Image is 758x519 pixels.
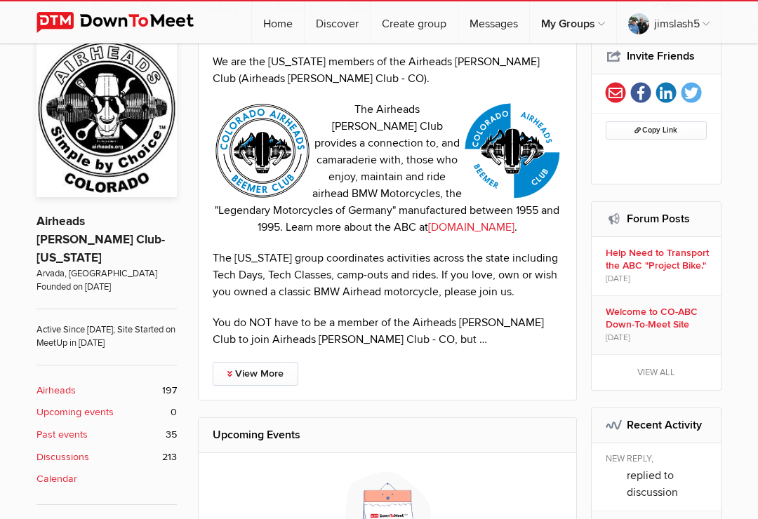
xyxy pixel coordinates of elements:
[171,405,177,420] span: 0
[617,1,721,43] a: jimslash5
[634,126,677,135] span: Copy Link
[606,306,712,331] b: Welcome to CO-ABC Down-To-Meet Site
[530,1,616,43] a: My Groups
[213,250,562,300] p: The [US_STATE] group coordinates activities across the state including Tech Days, Tech Classes, c...
[606,408,707,442] h2: Recent Activity
[36,309,177,351] span: Active Since [DATE]; Site Started on MeetUp in [DATE]
[592,296,722,354] a: Welcome to CO-ABC Down-To-Meet Site [DATE]
[371,1,458,43] a: Create group
[606,39,707,73] h2: Invite Friends
[428,220,514,234] a: [DOMAIN_NAME]
[606,332,630,344] span: [DATE]
[36,281,177,294] span: Founded on [DATE]
[213,53,562,87] p: We are the [US_STATE] members of the Airheads [PERSON_NAME] Club (Airheads [PERSON_NAME] Club - CO).
[36,267,177,281] span: Arvada, [GEOGRAPHIC_DATA]
[213,418,562,452] h2: Upcoming Events
[36,39,177,197] img: Airheads Beemer Club-Colorado
[606,453,712,467] div: NEW REPLY,
[162,450,177,465] span: 213
[36,427,177,443] a: Past events 35
[36,405,177,420] a: Upcoming events 0
[36,383,177,398] a: Airheads 197
[252,1,304,43] a: Home
[36,12,215,33] img: DownToMeet
[514,220,517,234] span: .
[36,471,77,487] b: Calendar
[627,467,712,501] p: replied to discussion
[36,405,114,420] b: Upcoming events
[36,383,76,398] b: Airheads
[215,102,559,234] span: The Airheads [PERSON_NAME] Club provides a connection to, and camaraderie with, those who enjoy, ...
[213,314,562,348] p: You do NOT have to be a member of the Airheads [PERSON_NAME] Club to join Airheads [PERSON_NAME] ...
[606,247,712,272] b: Help Need to Transport the ABC "Project Bike."
[36,450,177,465] a: Discussions 213
[606,121,707,140] button: Copy Link
[213,362,298,386] a: View More
[592,237,722,295] a: Help Need to Transport the ABC "Project Bike." [DATE]
[458,1,529,43] a: Messages
[36,450,89,465] b: Discussions
[592,355,722,390] a: View all
[627,212,690,226] a: Forum Posts
[36,471,177,487] a: Calendar
[606,273,630,285] span: [DATE]
[305,1,370,43] a: Discover
[166,427,177,443] span: 35
[36,427,88,443] b: Past events
[162,383,177,398] span: 197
